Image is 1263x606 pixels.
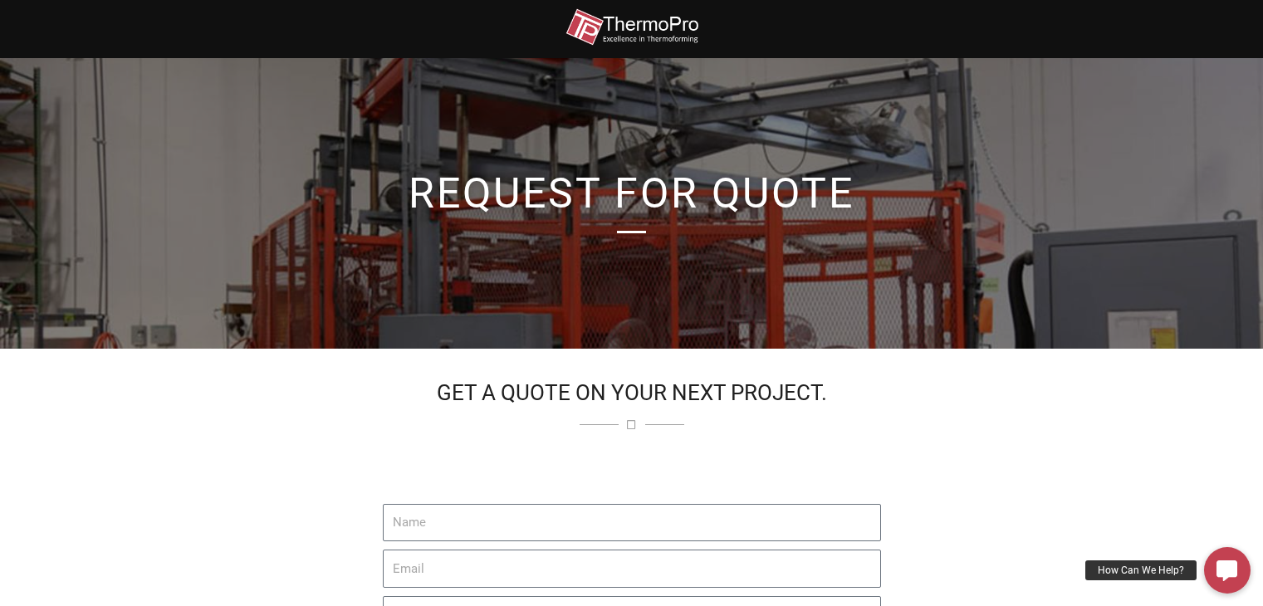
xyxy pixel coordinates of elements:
h2: GET A QUOTE ON YOUR NEXT PROJECT. [383,382,881,403]
img: thermopro-logo-non-iso [565,8,698,46]
h1: Request for Quote [159,173,1105,214]
div: How Can We Help? [1085,560,1197,580]
a: How Can We Help? [1204,547,1251,594]
input: Email [383,550,881,588]
input: Name [383,504,881,542]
